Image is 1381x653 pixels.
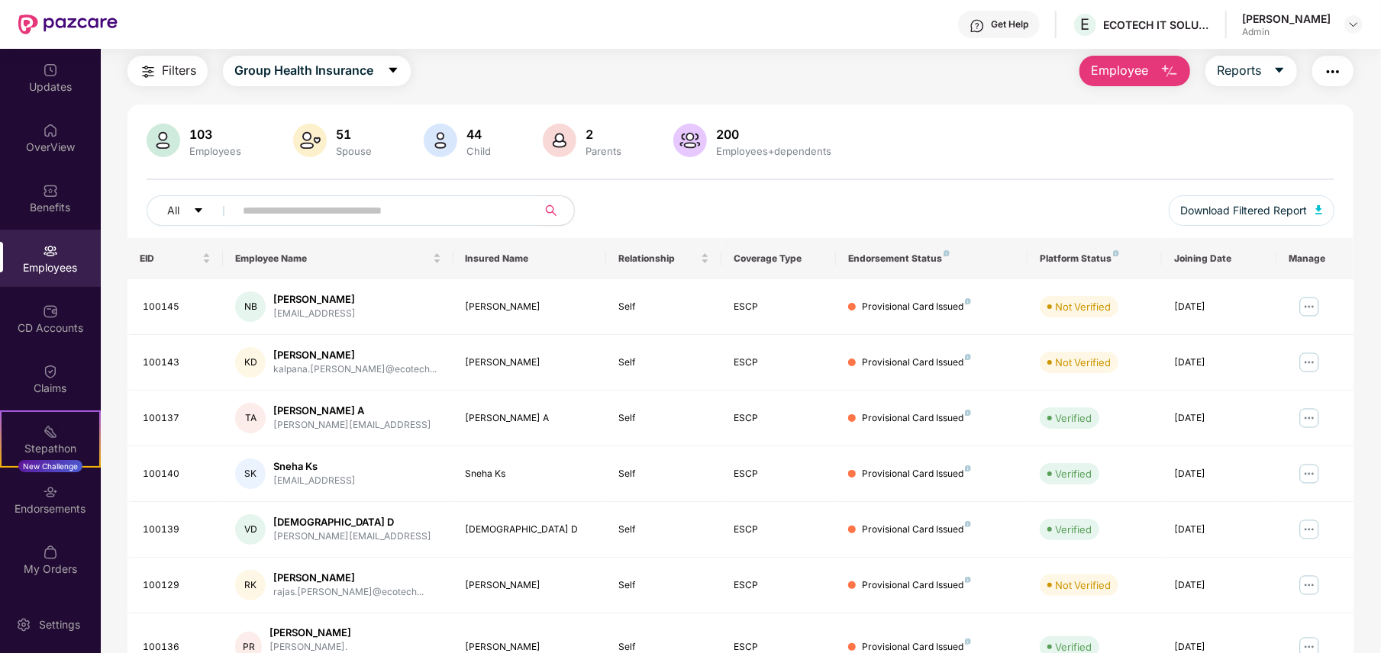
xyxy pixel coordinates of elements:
img: svg+xml;base64,PHN2ZyB4bWxucz0iaHR0cDovL3d3dy53My5vcmcvMjAwMC9zdmciIHdpZHRoPSI4IiBoZWlnaHQ9IjgiIH... [1113,250,1119,256]
img: svg+xml;base64,PHN2ZyB4bWxucz0iaHR0cDovL3d3dy53My5vcmcvMjAwMC9zdmciIHdpZHRoPSIyNCIgaGVpZ2h0PSIyNC... [1324,63,1342,81]
th: EID [127,238,223,279]
div: Verified [1055,410,1092,426]
th: Employee Name [223,238,453,279]
div: Self [618,467,709,481]
div: 100139 [143,523,211,537]
div: ECOTECH IT SOLUTIONS PRIVATE LIMITED [1103,18,1210,32]
div: [PERSON_NAME][EMAIL_ADDRESS] [273,418,431,433]
div: Self [618,578,709,593]
div: RK [235,570,266,600]
button: Download Filtered Report [1169,195,1335,226]
div: Endorsement Status [848,253,1015,265]
div: Stepathon [2,441,99,456]
div: ESCP [734,411,824,426]
div: Sneha Ks [466,467,595,481]
img: svg+xml;base64,PHN2ZyB4bWxucz0iaHR0cDovL3d3dy53My5vcmcvMjAwMC9zdmciIHdpZHRoPSI4IiBoZWlnaHQ9IjgiIH... [965,410,971,416]
img: svg+xml;base64,PHN2ZyB4bWxucz0iaHR0cDovL3d3dy53My5vcmcvMjAwMC9zdmciIHdpZHRoPSI4IiBoZWlnaHQ9IjgiIH... [965,465,971,471]
div: Spouse [333,145,375,157]
img: svg+xml;base64,PHN2ZyB4bWxucz0iaHR0cDovL3d3dy53My5vcmcvMjAwMC9zdmciIHhtbG5zOnhsaW5rPSJodHRwOi8vd3... [543,124,576,157]
div: Get Help [991,18,1028,31]
img: manageButton [1297,462,1321,486]
div: [DATE] [1174,300,1265,314]
div: ESCP [734,467,824,481]
div: [PERSON_NAME] [273,292,356,307]
img: svg+xml;base64,PHN2ZyBpZD0iQ0RfQWNjb3VudHMiIGRhdGEtbmFtZT0iQ0QgQWNjb3VudHMiIHhtbG5zPSJodHRwOi8vd3... [43,304,58,319]
div: [DEMOGRAPHIC_DATA] D [273,515,431,529]
div: 200 [713,127,834,142]
div: Not Verified [1055,355,1111,370]
div: [PERSON_NAME][EMAIL_ADDRESS] [273,529,431,544]
img: svg+xml;base64,PHN2ZyB4bWxucz0iaHR0cDovL3d3dy53My5vcmcvMjAwMC9zdmciIHhtbG5zOnhsaW5rPSJodHRwOi8vd3... [147,124,180,157]
div: [EMAIL_ADDRESS] [273,474,356,488]
div: [PERSON_NAME] A [466,411,595,426]
div: Platform Status [1040,253,1150,265]
img: svg+xml;base64,PHN2ZyBpZD0iRW1wbG95ZWVzIiB4bWxucz0iaHR0cDovL3d3dy53My5vcmcvMjAwMC9zdmciIHdpZHRoPS... [43,243,58,259]
div: [PERSON_NAME] [466,300,595,314]
div: Sneha Ks [273,459,356,474]
div: [PERSON_NAME] [273,571,424,585]
img: manageButton [1297,406,1321,430]
img: svg+xml;base64,PHN2ZyB4bWxucz0iaHR0cDovL3d3dy53My5vcmcvMjAwMC9zdmciIHdpZHRoPSI4IiBoZWlnaHQ9IjgiIH... [965,577,971,583]
div: Not Verified [1055,577,1111,593]
img: svg+xml;base64,PHN2ZyBpZD0iQmVuZWZpdHMiIHhtbG5zPSJodHRwOi8vd3d3LnczLm9yZy8yMDAwL3N2ZyIgd2lkdGg9Ij... [43,183,58,198]
span: Filters [162,61,196,80]
div: Provisional Card Issued [862,578,971,593]
div: [EMAIL_ADDRESS] [273,307,356,321]
img: svg+xml;base64,PHN2ZyB4bWxucz0iaHR0cDovL3d3dy53My5vcmcvMjAwMC9zdmciIHhtbG5zOnhsaW5rPSJodHRwOi8vd3... [424,124,457,157]
div: 2 [582,127,624,142]
div: Settings [34,617,85,632]
div: KD [235,347,266,378]
div: Provisional Card Issued [862,467,971,481]
img: svg+xml;base64,PHN2ZyBpZD0iU2V0dGluZy0yMHgyMCIgeG1sbnM9Imh0dHA6Ly93d3cudzMub3JnLzIwMDAvc3ZnIiB3aW... [16,617,31,632]
img: manageButton [1297,350,1321,375]
div: ESCP [734,300,824,314]
button: Group Health Insurancecaret-down [223,56,411,86]
img: svg+xml;base64,PHN2ZyBpZD0iQ2xhaW0iIHhtbG5zPSJodHRwOi8vd3d3LnczLm9yZy8yMDAwL3N2ZyIgd2lkdGg9IjIwIi... [43,364,58,379]
div: 100143 [143,355,211,370]
div: Employees [186,145,244,157]
span: EID [140,253,199,265]
img: svg+xml;base64,PHN2ZyB4bWxucz0iaHR0cDovL3d3dy53My5vcmcvMjAwMC9zdmciIHdpZHRoPSI4IiBoZWlnaHQ9IjgiIH... [965,521,971,527]
div: NB [235,291,266,322]
button: Reportscaret-down [1205,56,1297,86]
div: Employees+dependents [713,145,834,157]
th: Manage [1277,238,1354,279]
span: Reports [1217,61,1261,80]
div: rajas.[PERSON_NAME]@ecotech... [273,585,424,600]
span: caret-down [193,205,204,217]
div: [DATE] [1174,411,1265,426]
button: search [537,195,575,226]
img: svg+xml;base64,PHN2ZyB4bWxucz0iaHR0cDovL3d3dy53My5vcmcvMjAwMC9zdmciIHdpZHRoPSIyNCIgaGVpZ2h0PSIyNC... [139,63,157,81]
div: 44 [463,127,494,142]
th: Coverage Type [721,238,837,279]
div: 100129 [143,578,211,593]
div: [PERSON_NAME] [273,348,437,362]
img: svg+xml;base64,PHN2ZyB4bWxucz0iaHR0cDovL3d3dy53My5vcmcvMjAwMC9zdmciIHdpZHRoPSI4IiBoZWlnaHQ9IjgiIH... [965,354,971,360]
img: svg+xml;base64,PHN2ZyB4bWxucz0iaHR0cDovL3d3dy53My5vcmcvMjAwMC9zdmciIHhtbG5zOnhsaW5rPSJodHRwOi8vd3... [1160,63,1179,81]
img: manageButton [1297,517,1321,542]
button: Filters [127,56,208,86]
div: 100137 [143,411,211,426]
img: svg+xml;base64,PHN2ZyBpZD0iSGVscC0zMngzMiIgeG1sbnM9Imh0dHA6Ly93d3cudzMub3JnLzIwMDAvc3ZnIiB3aWR0aD... [970,18,985,34]
span: caret-down [387,64,399,78]
div: New Challenge [18,460,82,472]
img: svg+xml;base64,PHN2ZyBpZD0iVXBkYXRlZCIgeG1sbnM9Imh0dHA6Ly93d3cudzMub3JnLzIwMDAvc3ZnIiB3aWR0aD0iMj... [43,63,58,78]
img: manageButton [1297,294,1321,319]
div: Provisional Card Issued [862,523,971,537]
span: search [537,204,566,217]
div: Verified [1055,522,1092,537]
div: 51 [333,127,375,142]
img: svg+xml;base64,PHN2ZyB4bWxucz0iaHR0cDovL3d3dy53My5vcmcvMjAwMC9zdmciIHdpZHRoPSIyMSIgaGVpZ2h0PSIyMC... [43,424,58,439]
div: VD [235,514,266,545]
div: Admin [1242,26,1331,38]
img: New Pazcare Logo [18,14,118,34]
div: [DATE] [1174,523,1265,537]
div: [DATE] [1174,467,1265,481]
span: caret-down [1273,64,1286,78]
img: svg+xml;base64,PHN2ZyBpZD0iRW5kb3JzZW1lbnRzIiB4bWxucz0iaHR0cDovL3d3dy53My5vcmcvMjAwMC9zdmciIHdpZH... [43,484,58,500]
img: svg+xml;base64,PHN2ZyBpZD0iTXlfT3JkZXJzIiBkYXRhLW5hbWU9Ik15IE9yZGVycyIgeG1sbnM9Imh0dHA6Ly93d3cudz... [43,545,58,560]
span: Group Health Insurance [234,61,373,80]
img: manageButton [1297,573,1321,597]
div: Child [463,145,494,157]
div: Self [618,411,709,426]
